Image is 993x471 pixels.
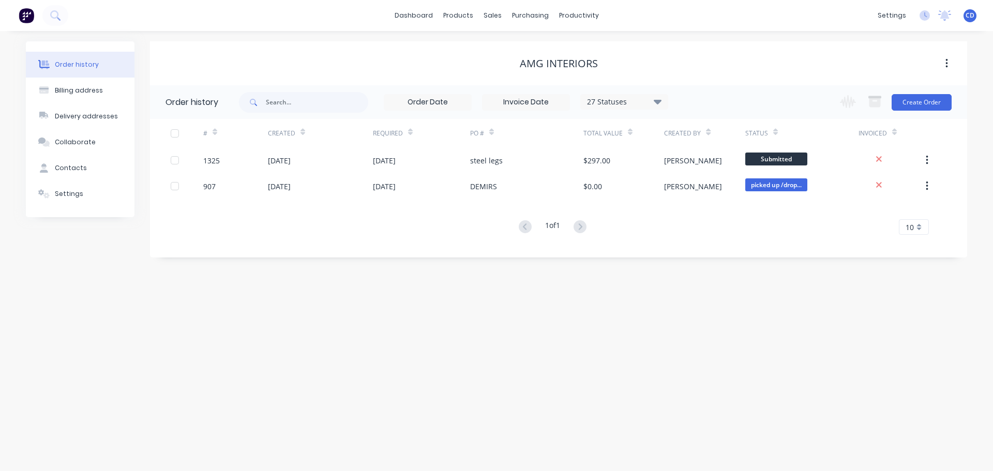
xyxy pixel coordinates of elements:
div: [DATE] [268,155,291,166]
input: Order Date [384,95,471,110]
img: Factory [19,8,34,23]
div: sales [478,8,507,23]
div: purchasing [507,8,554,23]
div: [PERSON_NAME] [664,181,722,192]
a: dashboard [389,8,438,23]
div: AMG Interiors [520,57,598,70]
span: Submitted [745,153,807,165]
div: productivity [554,8,604,23]
div: DEMIRS [470,181,497,192]
div: Contacts [55,163,87,173]
button: Settings [26,181,134,207]
input: Search... [266,92,368,113]
div: [PERSON_NAME] [664,155,722,166]
div: Required [373,119,470,147]
div: [DATE] [373,181,396,192]
span: 10 [906,222,914,233]
div: 1325 [203,155,220,166]
div: # [203,129,207,138]
button: Create Order [892,94,952,111]
div: products [438,8,478,23]
div: 907 [203,181,216,192]
button: Delivery addresses [26,103,134,129]
div: Delivery addresses [55,112,118,121]
div: Created By [664,129,701,138]
div: Settings [55,189,83,199]
div: PO # [470,129,484,138]
span: CD [966,11,974,20]
div: Status [745,119,859,147]
div: $297.00 [583,155,610,166]
div: Status [745,129,768,138]
button: Order history [26,52,134,78]
div: Total Value [583,119,664,147]
div: Created [268,129,295,138]
input: Invoice Date [483,95,569,110]
div: Order history [165,96,218,109]
div: Invoiced [859,129,887,138]
div: Created [268,119,373,147]
div: $0.00 [583,181,602,192]
span: picked up /drop... [745,178,807,191]
button: Contacts [26,155,134,181]
div: 27 Statuses [581,96,668,108]
div: Collaborate [55,138,96,147]
div: Required [373,129,403,138]
div: Invoiced [859,119,923,147]
div: Created By [664,119,745,147]
div: Total Value [583,129,623,138]
div: steel legs [470,155,503,166]
button: Collaborate [26,129,134,155]
div: [DATE] [268,181,291,192]
button: Billing address [26,78,134,103]
div: # [203,119,268,147]
div: 1 of 1 [545,220,560,235]
div: Order history [55,60,99,69]
div: [DATE] [373,155,396,166]
div: PO # [470,119,583,147]
div: Billing address [55,86,103,95]
div: settings [872,8,911,23]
